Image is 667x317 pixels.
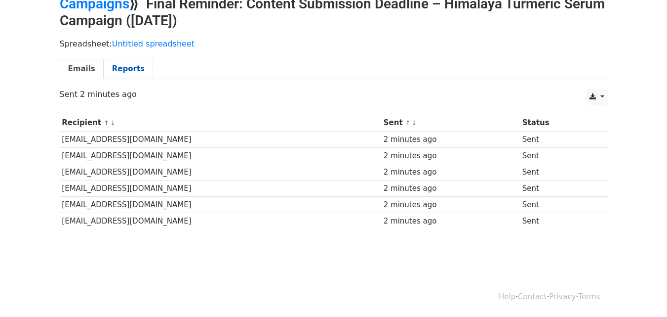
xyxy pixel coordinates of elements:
a: ↑ [405,119,411,127]
td: [EMAIL_ADDRESS][DOMAIN_NAME] [60,213,381,229]
td: [EMAIL_ADDRESS][DOMAIN_NAME] [60,147,381,164]
div: 2 minutes ago [384,199,517,211]
iframe: Chat Widget [618,270,667,317]
a: Contact [518,292,547,301]
p: Spreadsheet: [60,39,608,49]
th: Sent [381,115,520,131]
div: 2 minutes ago [384,216,517,227]
td: Sent [520,147,596,164]
a: Terms [578,292,600,301]
td: Sent [520,164,596,180]
a: ↓ [110,119,116,127]
a: Emails [60,59,104,79]
td: [EMAIL_ADDRESS][DOMAIN_NAME] [60,164,381,180]
a: ↑ [104,119,109,127]
a: Reports [104,59,153,79]
th: Recipient [60,115,381,131]
th: Status [520,115,596,131]
td: Sent [520,197,596,213]
td: [EMAIL_ADDRESS][DOMAIN_NAME] [60,131,381,147]
td: Sent [520,181,596,197]
td: [EMAIL_ADDRESS][DOMAIN_NAME] [60,181,381,197]
a: ↓ [412,119,417,127]
td: [EMAIL_ADDRESS][DOMAIN_NAME] [60,197,381,213]
p: Sent 2 minutes ago [60,89,608,99]
td: Sent [520,213,596,229]
div: 2 minutes ago [384,167,517,178]
div: 2 minutes ago [384,150,517,162]
div: 2 minutes ago [384,183,517,194]
div: 2 minutes ago [384,134,517,145]
a: Help [499,292,515,301]
a: Privacy [549,292,576,301]
td: Sent [520,131,596,147]
a: Untitled spreadsheet [112,39,195,48]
